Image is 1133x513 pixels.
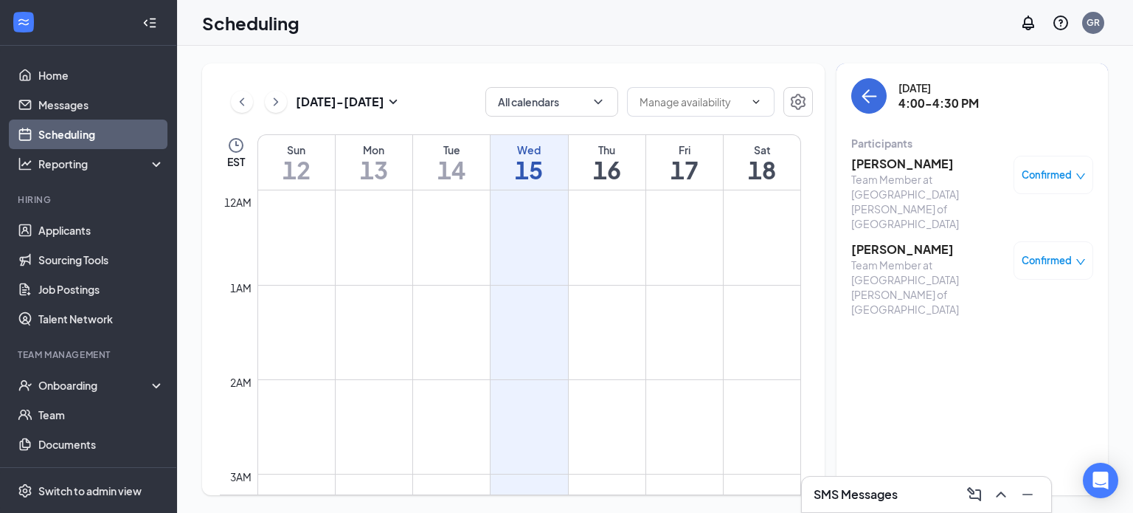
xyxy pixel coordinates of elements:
button: ComposeMessage [963,483,986,506]
a: October 14, 2025 [413,135,490,190]
h1: 15 [491,157,567,182]
button: back-button [851,78,887,114]
button: All calendarsChevronDown [485,87,618,117]
svg: ChevronDown [591,94,606,109]
h3: [PERSON_NAME] [851,156,1006,172]
h3: [PERSON_NAME] [851,241,1006,258]
a: Applicants [38,216,164,245]
a: October 16, 2025 [569,135,645,190]
div: 2am [227,374,254,390]
h1: 16 [569,157,645,182]
div: Mon [336,142,412,157]
span: down [1075,257,1086,267]
span: down [1075,171,1086,182]
button: ChevronRight [265,91,287,113]
svg: Settings [18,483,32,498]
a: Talent Network [38,304,164,334]
svg: WorkstreamLogo [16,15,31,30]
div: Tue [413,142,490,157]
svg: Collapse [142,16,157,30]
span: Confirmed [1022,168,1072,182]
button: ChevronUp [989,483,1013,506]
svg: ChevronDown [750,96,762,108]
div: Hiring [18,193,162,206]
h1: 13 [336,157,412,182]
div: Sat [724,142,800,157]
a: Documents [38,430,164,459]
a: October 12, 2025 [258,135,335,190]
div: Reporting [38,156,165,171]
div: Switch to admin view [38,483,142,498]
div: Team Member at [GEOGRAPHIC_DATA][PERSON_NAME] of [GEOGRAPHIC_DATA] [851,258,1006,317]
h3: [DATE] - [DATE] [296,94,384,110]
div: 12am [221,194,254,210]
svg: Notifications [1019,14,1037,32]
h1: 17 [646,157,723,182]
div: 3am [227,469,254,485]
a: October 18, 2025 [724,135,800,190]
div: 1am [227,280,254,296]
svg: Clock [227,137,245,154]
a: Scheduling [38,120,164,149]
div: Onboarding [38,378,152,393]
div: GR [1087,16,1100,29]
a: October 17, 2025 [646,135,723,190]
svg: QuestionInfo [1052,14,1070,32]
svg: ChevronRight [268,93,283,111]
h1: 14 [413,157,490,182]
a: October 13, 2025 [336,135,412,190]
div: Team Member at [GEOGRAPHIC_DATA][PERSON_NAME] of [GEOGRAPHIC_DATA] [851,172,1006,231]
div: Sun [258,142,335,157]
svg: Minimize [1019,486,1036,503]
h1: 12 [258,157,335,182]
svg: Analysis [18,156,32,171]
a: Home [38,61,164,90]
button: Settings [783,87,813,117]
a: October 15, 2025 [491,135,567,190]
svg: SmallChevronDown [384,93,402,111]
svg: Settings [789,93,807,111]
a: Job Postings [38,275,164,304]
button: ChevronLeft [231,91,253,113]
button: Minimize [1016,483,1039,506]
a: Sourcing Tools [38,245,164,275]
a: SurveysCrown [38,459,164,489]
a: Messages [38,90,164,120]
svg: UserCheck [18,378,32,393]
svg: ComposeMessage [966,486,983,503]
div: Participants [851,136,1093,151]
div: Team Management [18,348,162,361]
h1: 18 [724,157,800,182]
span: EST [227,154,245,169]
div: Fri [646,142,723,157]
div: Thu [569,142,645,157]
h3: 4:00-4:30 PM [898,95,979,111]
div: Wed [491,142,567,157]
input: Manage availability [640,94,744,110]
h3: SMS Messages [814,486,898,503]
a: Team [38,400,164,430]
span: Confirmed [1022,253,1072,268]
div: [DATE] [898,80,979,95]
svg: ChevronLeft [235,93,249,111]
h1: Scheduling [202,10,299,35]
svg: ChevronUp [992,486,1010,503]
svg: ArrowLeft [860,87,878,105]
div: Open Intercom Messenger [1083,463,1118,498]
